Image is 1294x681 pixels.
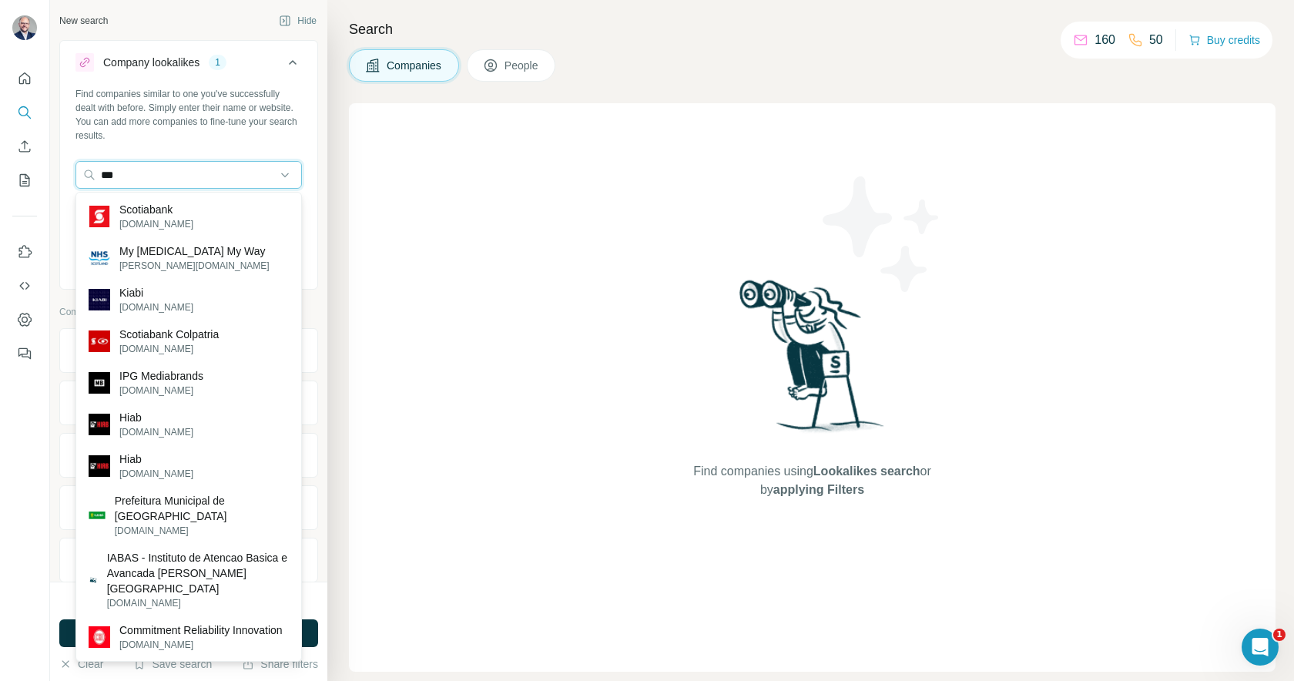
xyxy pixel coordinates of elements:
[1095,31,1115,49] p: 160
[12,272,37,300] button: Use Surfe API
[103,55,199,70] div: Company lookalikes
[119,622,283,638] p: Commitment Reliability Innovation
[12,340,37,367] button: Feedback
[60,384,317,421] button: Industry
[12,15,37,40] img: Avatar
[349,18,1276,40] h4: Search
[60,437,317,474] button: HQ location
[12,133,37,160] button: Enrich CSV
[59,14,108,28] div: New search
[89,455,110,477] img: Hiab
[1273,629,1286,641] span: 1
[12,99,37,126] button: Search
[119,300,193,314] p: [DOMAIN_NAME]
[133,656,212,672] button: Save search
[59,619,318,647] button: Run search
[89,507,106,524] img: Prefeitura Municipal de Cuiabá
[12,238,37,266] button: Use Surfe on LinkedIn
[60,44,317,87] button: Company lookalikes1
[1149,31,1163,49] p: 50
[119,384,203,398] p: [DOMAIN_NAME]
[119,285,193,300] p: Kiabi
[12,306,37,334] button: Dashboard
[119,202,193,217] p: Scotiabank
[119,342,219,356] p: [DOMAIN_NAME]
[732,276,893,448] img: Surfe Illustration - Woman searching with binoculars
[107,596,289,610] p: [DOMAIN_NAME]
[119,217,193,231] p: [DOMAIN_NAME]
[119,425,193,439] p: [DOMAIN_NAME]
[12,166,37,194] button: My lists
[60,332,317,369] button: Company
[813,165,951,304] img: Surfe Illustration - Stars
[119,259,270,273] p: [PERSON_NAME][DOMAIN_NAME]
[60,489,317,526] button: Annual revenue ($)
[505,58,540,73] span: People
[89,289,110,310] img: Kiabi
[119,467,193,481] p: [DOMAIN_NAME]
[689,462,935,499] span: Find companies using or by
[1242,629,1279,666] iframe: Intercom live chat
[60,542,317,579] button: Employees (size)
[119,243,270,259] p: My [MEDICAL_DATA] My Way
[89,626,110,648] img: Commitment Reliability Innovation
[12,65,37,92] button: Quick start
[115,524,289,538] p: [DOMAIN_NAME]
[773,483,864,496] span: applying Filters
[115,493,289,524] p: Prefeitura Municipal de [GEOGRAPHIC_DATA]
[119,410,193,425] p: Hiab
[119,368,203,384] p: IPG Mediabrands
[209,55,226,69] div: 1
[59,656,103,672] button: Clear
[89,206,110,227] img: Scotiabank
[89,372,110,394] img: IPG Mediabrands
[242,656,318,672] button: Share filters
[89,330,110,352] img: Scotiabank Colpatria
[59,305,318,319] p: Company information
[268,9,327,32] button: Hide
[119,638,283,652] p: [DOMAIN_NAME]
[119,327,219,342] p: Scotiabank Colpatria
[119,451,193,467] p: Hiab
[107,550,289,596] p: IABAS - Instituto de Atencao Basica e Avancada [PERSON_NAME][GEOGRAPHIC_DATA]
[813,465,920,478] span: Lookalikes search
[89,575,98,585] img: IABAS - Instituto de Atencao Basica e Avancada em Saude
[89,247,110,269] img: My Diabetes My Way
[387,58,443,73] span: Companies
[89,414,110,435] img: Hiab
[75,87,302,143] div: Find companies similar to one you've successfully dealt with before. Simply enter their name or w...
[1188,29,1260,51] button: Buy credits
